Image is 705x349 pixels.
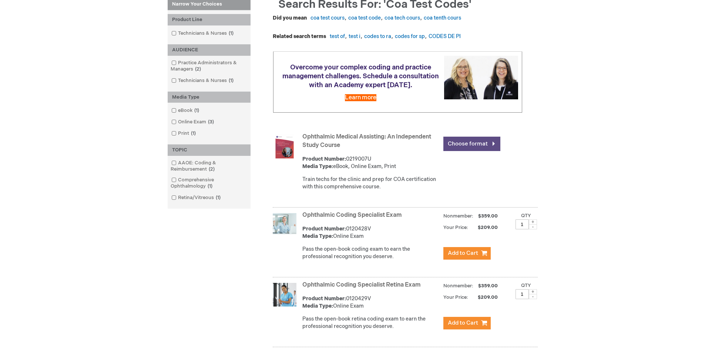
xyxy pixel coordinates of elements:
[348,15,381,21] a: coa test code
[477,213,499,219] span: $359.00
[302,176,440,191] div: Train techs for the clinic and prep for COA certification with this comprehensive course.
[302,281,421,288] a: Ophthalmic Coding Specialist Retina Exam
[192,107,201,113] span: 1
[302,246,440,260] p: Pass the open-book coding exam to earn the professional recognition you deserve.
[302,163,333,170] strong: Media Type:
[206,119,216,125] span: 3
[169,177,249,190] a: Comprehensive Ophthalmology1
[206,183,214,189] span: 1
[302,295,440,310] div: 0120429V Online Exam
[469,294,499,300] span: $209.00
[516,219,529,229] input: Qty
[227,30,235,36] span: 1
[169,59,249,73] a: Practice Administrators & Managers2
[169,130,199,137] a: Print1
[429,33,461,40] a: CODES DE PI
[424,15,461,21] a: coa tenth cours
[448,250,478,257] span: Add to Cart
[169,30,236,37] a: Technicians & Nurses1
[189,130,198,136] span: 1
[349,33,360,40] a: test i
[273,135,296,158] img: Ophthalmic Medical Assisting: An Independent Study Course
[273,14,307,22] dt: Did you mean
[302,226,346,232] strong: Product Number:
[302,233,333,239] strong: Media Type:
[345,94,376,101] a: Learn more
[469,225,499,230] span: $209.00
[395,33,425,40] a: codes for sp
[444,56,518,99] img: Schedule a consultation with an Academy expert today
[302,212,402,219] a: Ophthalmic Coding Specialist Exam
[521,283,531,288] label: Qty
[273,283,296,307] img: Ophthalmic Coding Specialist Retina Exam
[302,155,440,170] div: 0219007U eBook, Online Exam, Print
[168,144,251,156] div: TOPIC
[521,213,531,219] label: Qty
[168,92,251,103] div: Media Type
[168,14,251,25] div: Product Line
[302,156,346,162] strong: Product Number:
[169,119,217,126] a: Online Exam3
[443,317,491,329] button: Add to Cart
[227,78,235,83] span: 1
[443,137,500,151] a: Choose format
[168,44,251,56] div: AUDIENCE
[207,166,216,172] span: 2
[448,319,478,326] span: Add to Cart
[169,77,236,84] a: Technicians & Nurses1
[302,225,440,240] div: 0120428V Online Exam
[330,33,345,40] a: test of
[364,33,391,40] a: codes to ra
[214,195,222,201] span: 1
[477,283,499,289] span: $359.00
[310,15,345,21] a: coa test cours
[443,294,468,300] strong: Your Price:
[193,66,203,72] span: 2
[516,289,529,299] input: Qty
[282,64,439,89] span: Overcome your complex coding and practice management challenges. Schedule a consultation with an ...
[273,213,296,237] img: Ophthalmic Coding Specialist Exam
[443,281,473,291] strong: Nonmember:
[385,15,420,21] a: coa tech cours
[302,295,346,302] strong: Product Number:
[443,212,473,221] strong: Nonmember:
[443,225,468,230] strong: Your Price:
[302,303,333,309] strong: Media Type:
[443,247,491,260] button: Add to Cart
[273,33,326,40] dt: Related search terms
[169,107,202,114] a: eBook1
[302,315,440,330] p: Pass the open-book retina coding exam to earn the professional recognition you deserve.
[169,160,249,173] a: AAOE: Coding & Reimbursement2
[302,133,431,149] a: Ophthalmic Medical Assisting: An Independent Study Course
[169,194,224,201] a: Retina/Vitreous1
